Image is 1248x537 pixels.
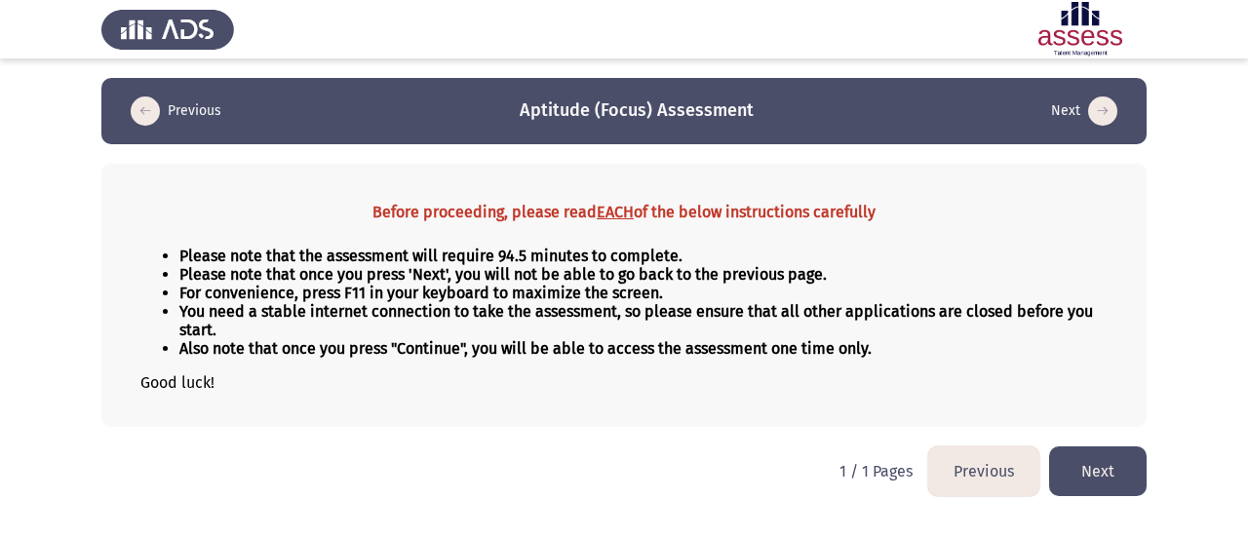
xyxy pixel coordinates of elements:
strong: Please note that once you press 'Next', you will not be able to go back to the previous page. [179,265,827,284]
img: Assessment logo of ASSESS Focus 4 Module Assessment (EN) (Advanced- IB) [1014,2,1147,57]
strong: Please note that the assessment will require 94.5 minutes to complete. [179,247,682,265]
strong: Also note that once you press "Continue", you will be able to access the assessment one time only. [179,339,872,358]
h3: Aptitude (Focus) Assessment [520,98,754,123]
img: Assess Talent Management logo [101,2,234,57]
strong: For convenience, press F11 in your keyboard to maximize the screen. [179,284,663,302]
button: load previous page [928,446,1039,496]
button: load next page [1045,96,1123,127]
strong: You need a stable internet connection to take the assessment, so please ensure that all other app... [179,302,1093,339]
button: load previous page [125,96,227,127]
p: 1 / 1 Pages [839,462,913,480]
p: Good luck! [140,373,1108,392]
button: load next page [1049,446,1147,496]
strong: Before proceeding, please read of the below instructions carefully [372,203,876,221]
u: EACH [597,203,634,221]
